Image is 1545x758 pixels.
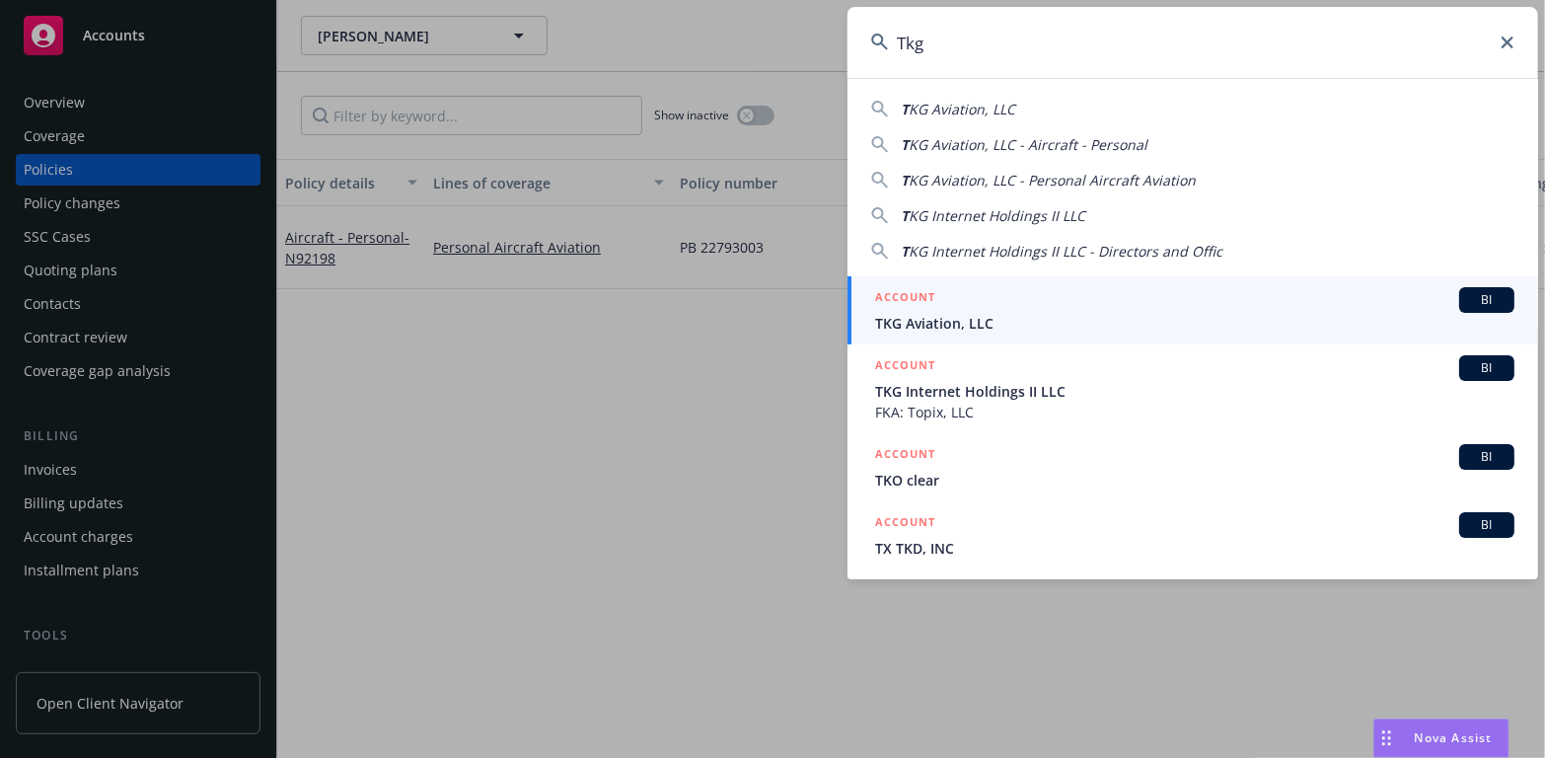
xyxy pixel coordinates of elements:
[847,276,1538,344] a: ACCOUNTBITKG Aviation, LLC
[875,538,1514,559] span: TX TKD, INC
[875,313,1514,334] span: TKG Aviation, LLC
[875,470,1514,491] span: TKO clear
[875,381,1514,402] span: TKG Internet Holdings II LLC
[875,355,935,379] h5: ACCOUNT
[909,242,1222,261] span: KG Internet Holdings II LLC - Directors and Offic
[909,100,1015,118] span: KG Aviation, LLC
[901,171,909,189] span: T
[875,287,935,311] h5: ACCOUNT
[875,512,935,536] h5: ACCOUNT
[847,501,1538,569] a: ACCOUNTBITX TKD, INC
[901,206,909,225] span: T
[1467,359,1507,377] span: BI
[847,433,1538,501] a: ACCOUNTBITKO clear
[909,171,1196,189] span: KG Aviation, LLC - Personal Aircraft Aviation
[847,7,1538,78] input: Search...
[909,135,1147,154] span: KG Aviation, LLC - Aircraft - Personal
[901,100,909,118] span: T
[1415,729,1493,746] span: Nova Assist
[875,444,935,468] h5: ACCOUNT
[1467,516,1507,534] span: BI
[1467,448,1507,466] span: BI
[1373,719,1509,758] button: Nova Assist
[901,135,909,154] span: T
[1374,720,1399,757] div: Drag to move
[901,242,909,261] span: T
[847,344,1538,433] a: ACCOUNTBITKG Internet Holdings II LLCFKA: Topix, LLC
[1467,291,1507,309] span: BI
[875,402,1514,422] span: FKA: Topix, LLC
[909,206,1085,225] span: KG Internet Holdings II LLC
